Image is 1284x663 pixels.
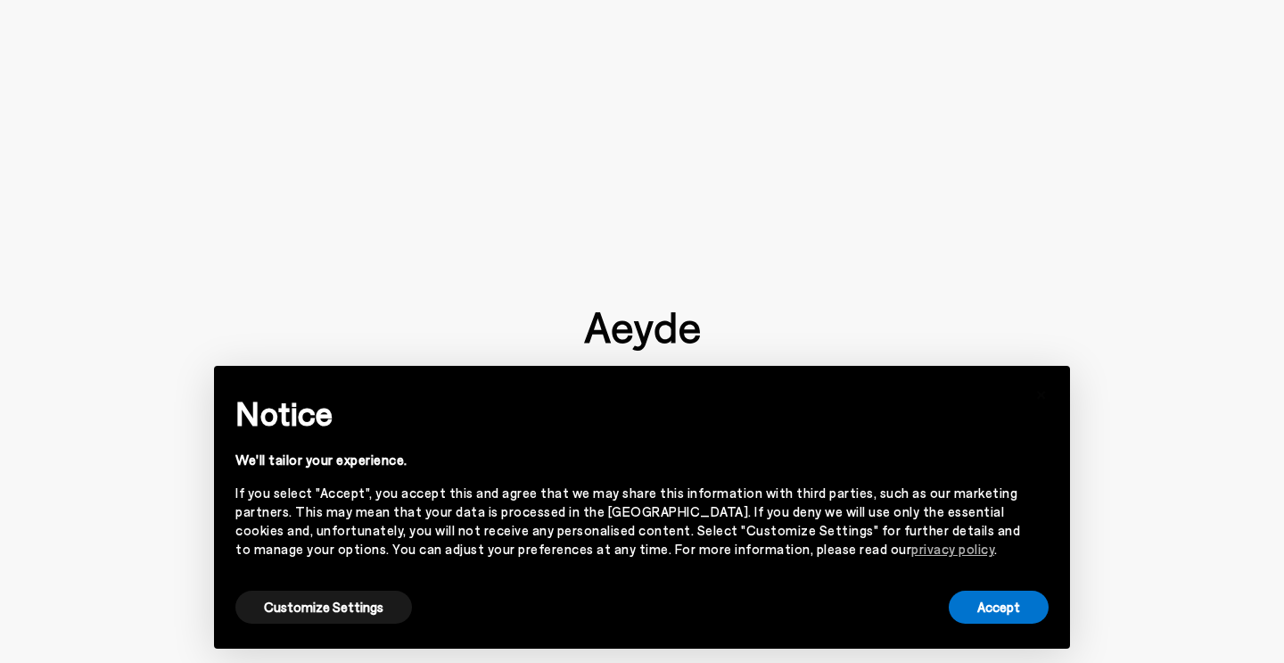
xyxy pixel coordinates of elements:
div: We'll tailor your experience. [235,451,1020,469]
button: Close this notice [1020,371,1063,414]
a: privacy policy [911,541,994,557]
div: If you select "Accept", you accept this and agree that we may share this information with third p... [235,484,1020,559]
img: footer-logo.svg [584,312,700,352]
h2: Notice [235,390,1020,436]
span: × [1035,379,1048,405]
button: Accept [949,591,1049,624]
button: Customize Settings [235,591,412,624]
